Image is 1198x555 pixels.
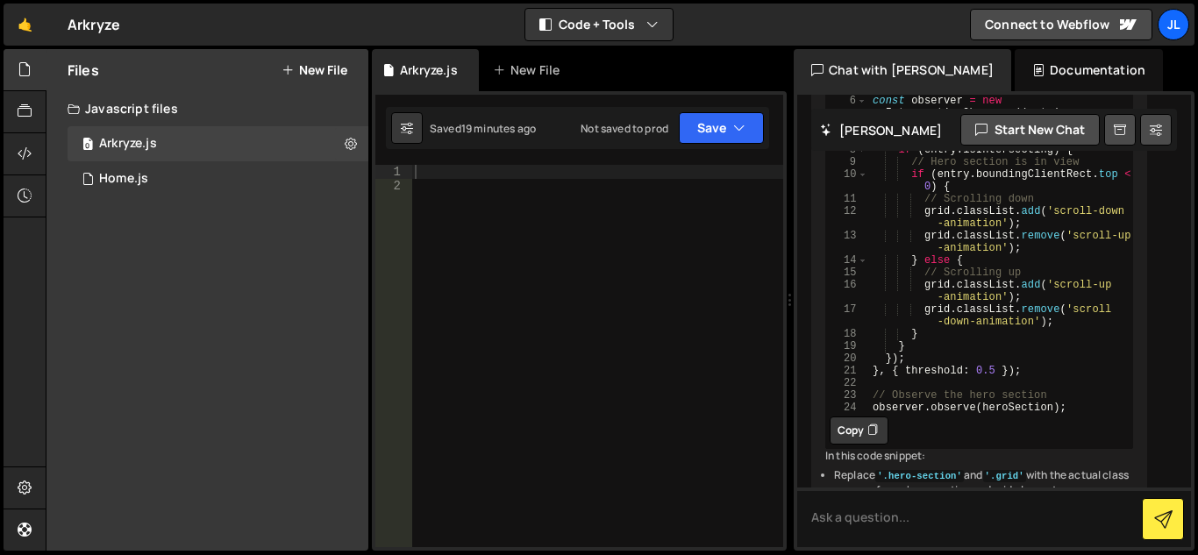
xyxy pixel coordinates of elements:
[461,121,536,136] div: 19 minutes ago
[68,126,368,161] div: 16751/45751.js
[827,193,867,205] div: 11
[827,389,867,402] div: 23
[827,377,867,389] div: 22
[282,63,347,77] button: New File
[827,156,867,168] div: 9
[375,179,412,193] div: 2
[581,121,668,136] div: Not saved to prod
[827,402,867,414] div: 24
[525,9,673,40] button: Code + Tools
[830,416,888,445] button: Copy
[827,230,867,254] div: 13
[99,171,148,187] div: Home.js
[827,254,867,267] div: 14
[430,121,536,136] div: Saved
[827,279,867,303] div: 16
[1015,49,1163,91] div: Documentation
[68,60,99,80] h2: Files
[375,165,412,179] div: 1
[827,340,867,352] div: 19
[827,205,867,230] div: 12
[827,328,867,340] div: 18
[827,267,867,279] div: 15
[794,49,1011,91] div: Chat with [PERSON_NAME]
[827,303,867,328] div: 17
[46,91,368,126] div: Javascript files
[820,122,942,139] h2: [PERSON_NAME]
[827,95,867,132] div: 6
[970,9,1152,40] a: Connect to Webflow
[875,470,964,482] code: '.hero-section'
[493,61,567,79] div: New File
[827,352,867,365] div: 20
[82,139,93,153] span: 0
[4,4,46,46] a: 🤙
[400,61,458,79] div: Arkryze.js
[827,365,867,377] div: 21
[679,112,764,144] button: Save
[827,168,867,193] div: 10
[99,136,157,152] div: Arkryze.js
[983,470,1026,482] code: '.grid'
[68,14,120,35] div: Arkryze
[834,468,1133,498] li: Replace and with the actual class names of your hero section and grid elements.
[1158,9,1189,40] a: JL
[960,114,1100,146] button: Start new chat
[68,161,368,196] div: 16751/45750.js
